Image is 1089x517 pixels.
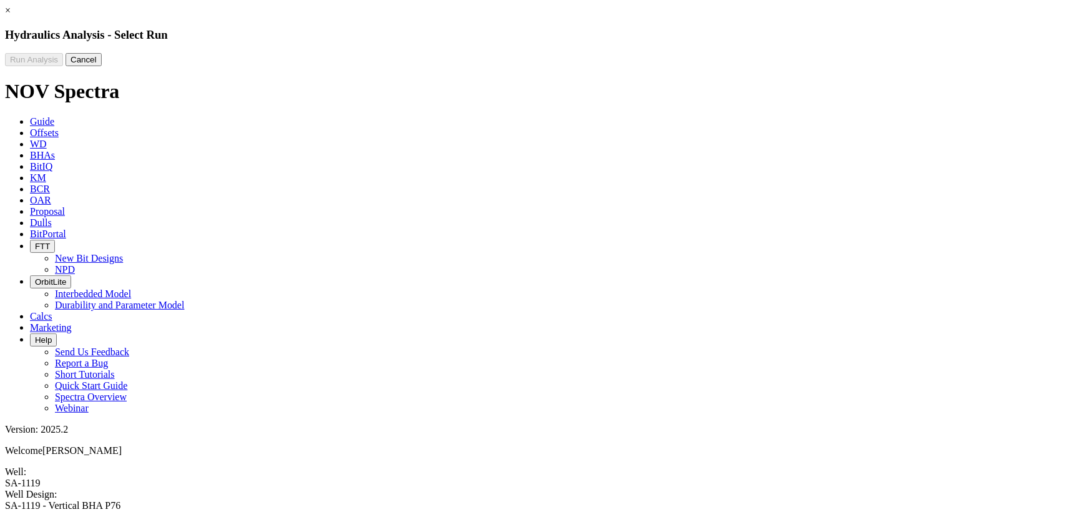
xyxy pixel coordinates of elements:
[66,53,102,66] button: Cancel
[35,277,66,287] span: OrbitLite
[35,335,52,345] span: Help
[30,150,55,160] span: BHAs
[5,5,11,16] a: ×
[30,206,65,217] span: Proposal
[5,28,1084,42] h3: Hydraulics Analysis - Select Run
[55,288,131,299] a: Interbedded Model
[30,184,50,194] span: BCR
[5,424,1084,435] div: Version: 2025.2
[5,478,41,488] span: SA-1119
[35,242,50,251] span: FTT
[5,445,1084,456] p: Welcome
[30,229,66,239] span: BitPortal
[55,347,129,357] a: Send Us Feedback
[30,127,59,138] span: Offsets
[55,300,185,310] a: Durability and Parameter Model
[30,161,52,172] span: BitIQ
[55,253,123,263] a: New Bit Designs
[30,172,46,183] span: KM
[55,264,75,275] a: NPD
[30,116,54,127] span: Guide
[5,53,63,66] button: Run Analysis
[30,139,47,149] span: WD
[42,445,122,456] span: [PERSON_NAME]
[55,358,108,368] a: Report a Bug
[5,80,1084,103] h1: NOV Spectra
[30,195,51,205] span: OAR
[55,380,127,391] a: Quick Start Guide
[30,322,72,333] span: Marketing
[30,311,52,322] span: Calcs
[55,403,89,413] a: Webinar
[55,369,115,380] a: Short Tutorials
[30,217,52,228] span: Dulls
[55,391,127,402] a: Spectra Overview
[5,466,1084,489] span: Well:
[5,500,120,511] span: SA-1119 - Vertical BHA P76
